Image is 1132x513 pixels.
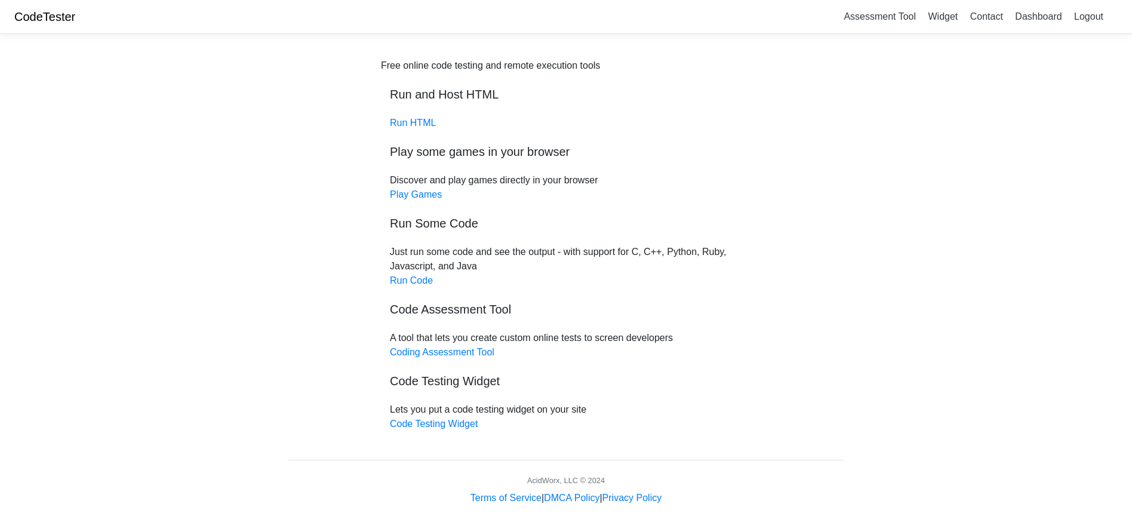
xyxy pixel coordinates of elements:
a: Run HTML [390,118,436,128]
div: Free online code testing and remote execution tools [381,59,600,73]
a: Run Code [390,275,433,285]
a: Play Games [390,189,442,199]
a: Logout [1069,7,1108,26]
h5: Play some games in your browser [390,145,742,159]
a: Coding Assessment Tool [390,347,494,357]
a: Dashboard [1010,7,1066,26]
a: Privacy Policy [602,493,662,503]
a: CodeTester [14,10,75,23]
h5: Run and Host HTML [390,87,742,102]
div: AcidWorx, LLC © 2024 [527,475,605,486]
a: Code Testing Widget [390,419,478,429]
a: Terms of Service [470,493,542,503]
h5: Run Some Code [390,216,742,231]
a: Contact [965,7,1008,26]
a: Widget [923,7,962,26]
h5: Code Assessment Tool [390,302,742,317]
a: DMCA Policy [544,493,599,503]
div: | | [470,491,662,505]
div: Discover and play games directly in your browser Just run some code and see the output - with sup... [381,59,751,431]
h5: Code Testing Widget [390,374,742,388]
a: Assessment Tool [839,7,921,26]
